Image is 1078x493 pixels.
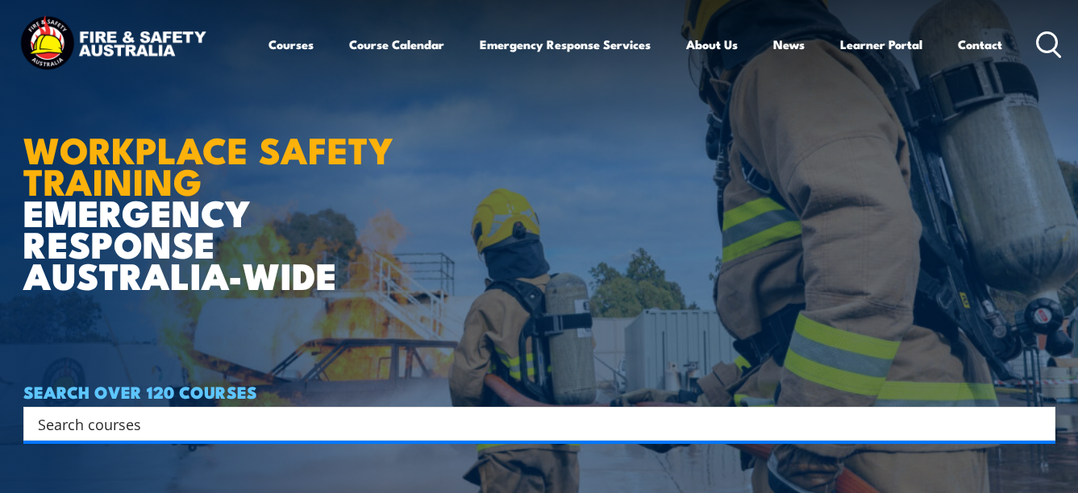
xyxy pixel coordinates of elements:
[23,383,1055,400] h4: SEARCH OVER 120 COURSES
[686,25,738,64] a: About Us
[1027,412,1050,435] button: Search magnifier button
[23,93,418,291] h1: EMERGENCY RESPONSE AUSTRALIA-WIDE
[958,25,1002,64] a: Contact
[480,25,651,64] a: Emergency Response Services
[41,412,1023,435] form: Search form
[349,25,444,64] a: Course Calendar
[773,25,805,64] a: News
[840,25,922,64] a: Learner Portal
[268,25,314,64] a: Courses
[38,412,1020,436] input: Search input
[23,121,393,208] strong: WORKPLACE SAFETY TRAINING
